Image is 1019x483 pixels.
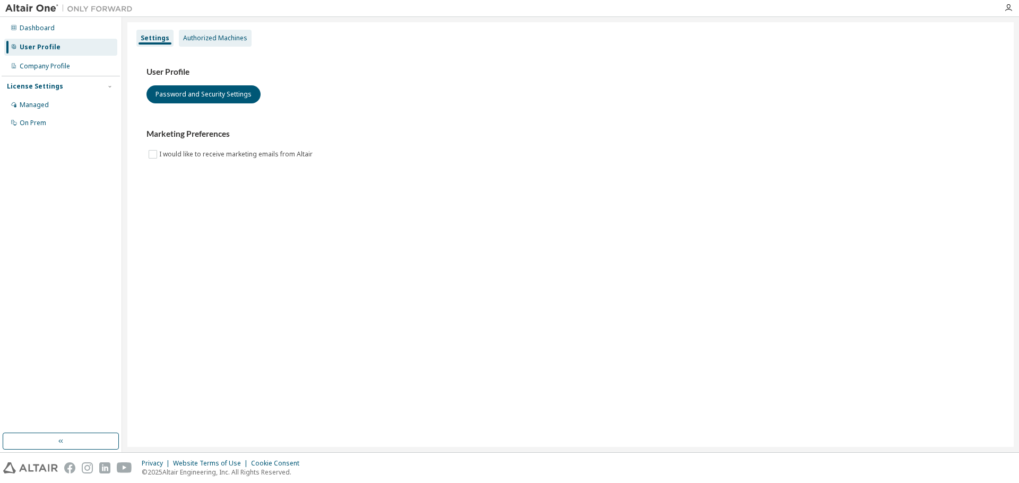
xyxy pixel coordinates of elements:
div: Dashboard [20,24,55,32]
div: Cookie Consent [251,459,306,468]
div: Privacy [142,459,173,468]
img: altair_logo.svg [3,462,58,473]
img: youtube.svg [117,462,132,473]
div: Managed [20,101,49,109]
img: linkedin.svg [99,462,110,473]
h3: User Profile [146,67,995,77]
h3: Marketing Preferences [146,129,995,139]
div: Company Profile [20,62,70,71]
div: User Profile [20,43,61,51]
img: instagram.svg [82,462,93,473]
div: On Prem [20,119,46,127]
p: © 2025 Altair Engineering, Inc. All Rights Reserved. [142,468,306,477]
img: Altair One [5,3,138,14]
div: License Settings [7,82,63,91]
div: Settings [141,34,169,42]
button: Password and Security Settings [146,85,261,103]
label: I would like to receive marketing emails from Altair [159,148,315,161]
div: Authorized Machines [183,34,247,42]
div: Website Terms of Use [173,459,251,468]
img: facebook.svg [64,462,75,473]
